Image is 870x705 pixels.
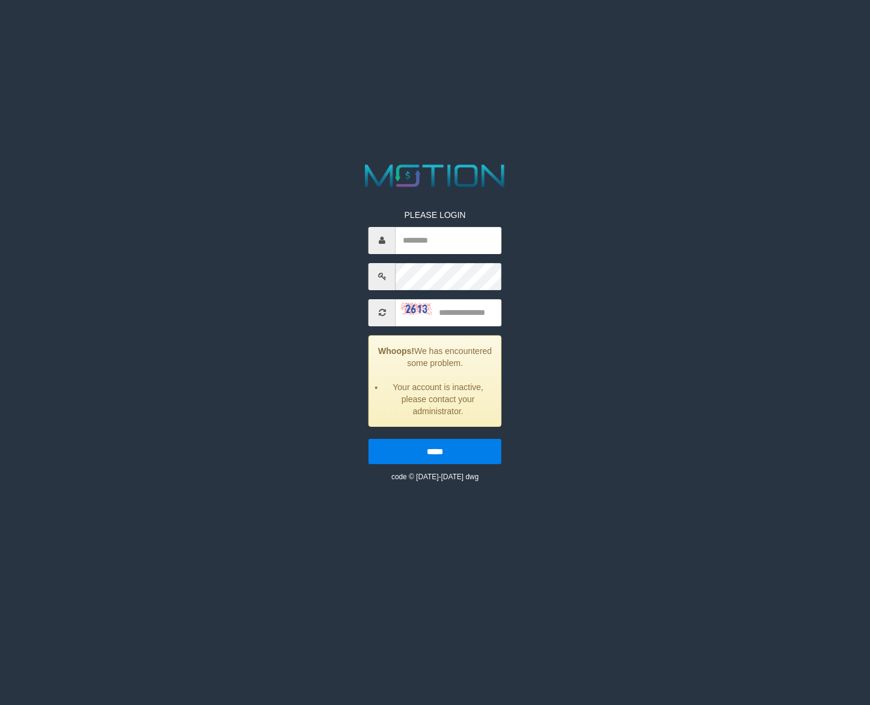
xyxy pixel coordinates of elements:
li: Your account is inactive, please contact your administrator. [384,381,492,417]
div: We has encountered some problem. [368,335,502,427]
strong: Whoops! [378,346,414,356]
img: captcha [402,303,432,315]
img: MOTION_logo.png [359,161,511,191]
p: PLEASE LOGIN [368,209,502,221]
small: code © [DATE]-[DATE] dwg [391,473,479,481]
